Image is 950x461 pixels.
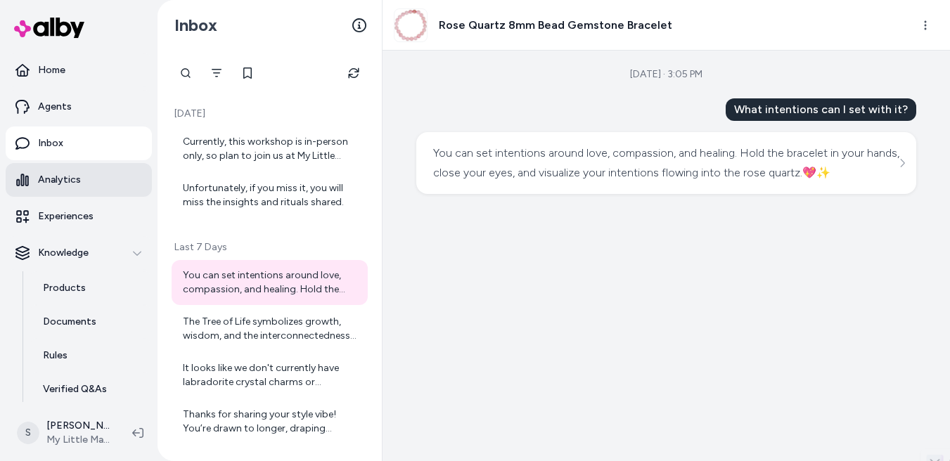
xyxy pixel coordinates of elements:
[172,353,368,398] a: It looks like we don't currently have labradorite crystal charms or pendants in stock. However, I...
[183,361,359,389] div: It looks like we don't currently have labradorite crystal charms or pendants in stock. However, I...
[172,399,368,444] a: Thanks for sharing your style vibe! You’re drawn to longer, draping amethyst necklaces—such a bea...
[172,173,368,218] a: Unfortunately, if you miss it, you will miss the insights and rituals shared.
[38,173,81,187] p: Analytics
[183,408,359,436] div: Thanks for sharing your style vibe! You’re drawn to longer, draping amethyst necklaces—such a bea...
[38,100,72,114] p: Agents
[43,281,86,295] p: Products
[14,18,84,38] img: alby Logo
[172,126,368,171] a: Currently, this workshop is in-person only, so plan to join us at My Little Magic Shop!
[203,59,231,87] button: Filter
[43,315,96,329] p: Documents
[8,410,121,455] button: S[PERSON_NAME]My Little Magic Shop
[340,59,368,87] button: Refresh
[172,240,368,254] p: Last 7 Days
[6,236,152,270] button: Knowledge
[894,155,911,171] button: See more
[6,163,152,197] a: Analytics
[183,181,359,209] div: Unfortunately, if you miss it, you will miss the insights and rituals shared.
[17,422,39,444] span: S
[433,143,899,183] div: You can set intentions around love, compassion, and healing. Hold the bracelet in your hands, clo...
[38,209,94,223] p: Experiences
[6,126,152,160] a: Inbox
[43,349,68,363] p: Rules
[172,107,368,121] p: [DATE]
[172,306,368,351] a: The Tree of Life symbolizes growth, wisdom, and the interconnectedness of all life. It serves as ...
[29,305,152,339] a: Documents
[630,67,702,82] div: [DATE] · 3:05 PM
[183,268,359,297] div: You can set intentions around love, compassion, and healing. Hold the bracelet in your hands, clo...
[439,17,672,34] h3: Rose Quartz 8mm Bead Gemstone Bracelet
[726,98,916,121] div: What intentions can I set with it?
[46,433,110,447] span: My Little Magic Shop
[38,246,89,260] p: Knowledge
[38,63,65,77] p: Home
[174,15,217,36] h2: Inbox
[183,315,359,343] div: The Tree of Life symbolizes growth, wisdom, and the interconnectedness of all life. It serves as ...
[29,372,152,406] a: Verified Q&As
[6,200,152,233] a: Experiences
[43,382,107,396] p: Verified Q&As
[183,135,359,163] div: Currently, this workshop is in-person only, so plan to join us at My Little Magic Shop!
[38,136,63,150] p: Inbox
[6,53,152,87] a: Home
[172,260,368,305] a: You can set intentions around love, compassion, and healing. Hold the bracelet in your hands, clo...
[394,9,427,41] img: Rose_Quartz_8mm_Bead_Bracelet.jpg
[6,90,152,124] a: Agents
[29,271,152,305] a: Products
[29,339,152,372] a: Rules
[46,419,110,433] p: [PERSON_NAME]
